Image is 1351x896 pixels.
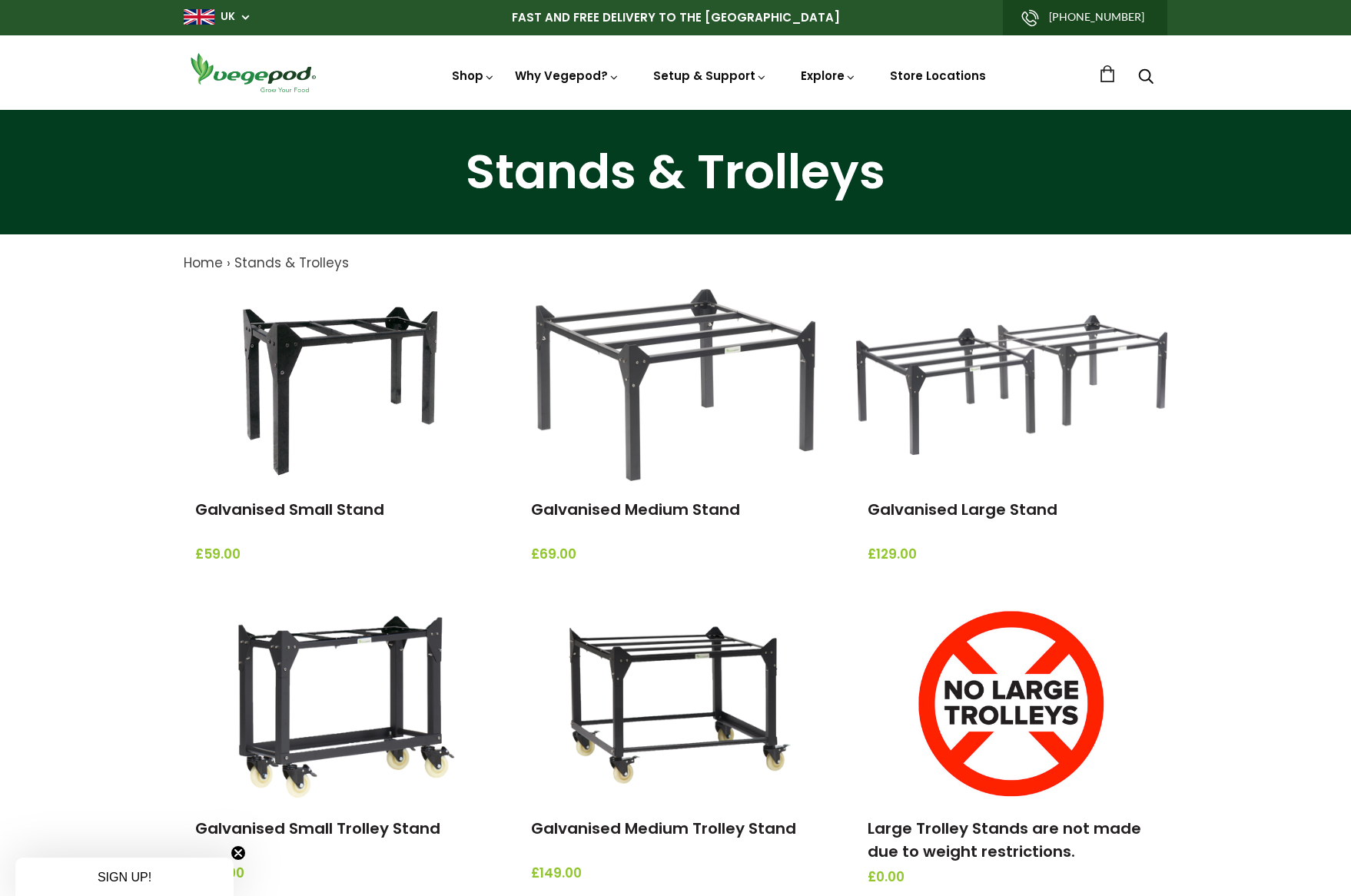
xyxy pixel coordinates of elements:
a: Galvanised Medium Stand [531,499,740,520]
span: £129.00 [868,545,1156,565]
span: SIGN UP! [98,871,151,884]
a: Galvanised Medium Trolley Stand [531,818,796,839]
a: Galvanised Large Stand [868,499,1057,520]
a: Store Locations [890,68,986,84]
span: £149.00 [531,864,819,884]
img: Galvanised Large Stand [856,315,1167,455]
a: Setup & Support [653,68,767,84]
a: Galvanised Small Stand [195,499,384,520]
span: £59.00 [195,545,483,565]
img: Large Trolley Stands are not made due to weight restrictions. [915,608,1107,800]
img: Vegepod [184,51,322,95]
h1: Stands & Trolleys [19,148,1332,196]
a: Explore [801,68,856,84]
nav: breadcrumbs [184,254,1167,274]
span: £69.00 [531,545,819,565]
span: › [227,254,231,272]
div: SIGN UP!Close teaser [15,858,234,896]
img: gb_large.png [184,9,214,25]
span: £0.00 [868,868,1156,888]
a: Large Trolley Stands are not made due to weight restrictions. [868,818,1141,862]
span: £129.00 [195,864,483,884]
a: Search [1138,70,1153,86]
button: Close teaser [231,845,246,861]
img: Galvanised Medium Stand [536,289,816,481]
a: Why Vegepod? [515,68,619,84]
a: UK [221,9,235,25]
a: Shop [452,68,495,84]
a: Galvanised Small Trolley Stand [195,818,440,839]
a: Stands & Trolleys [234,254,349,272]
img: Galvanised Small Trolley Stand [202,608,476,800]
a: Home [184,254,223,272]
img: Galvanised Small Stand [226,289,453,481]
img: Galvanised Medium Trolley Stand [538,608,812,800]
